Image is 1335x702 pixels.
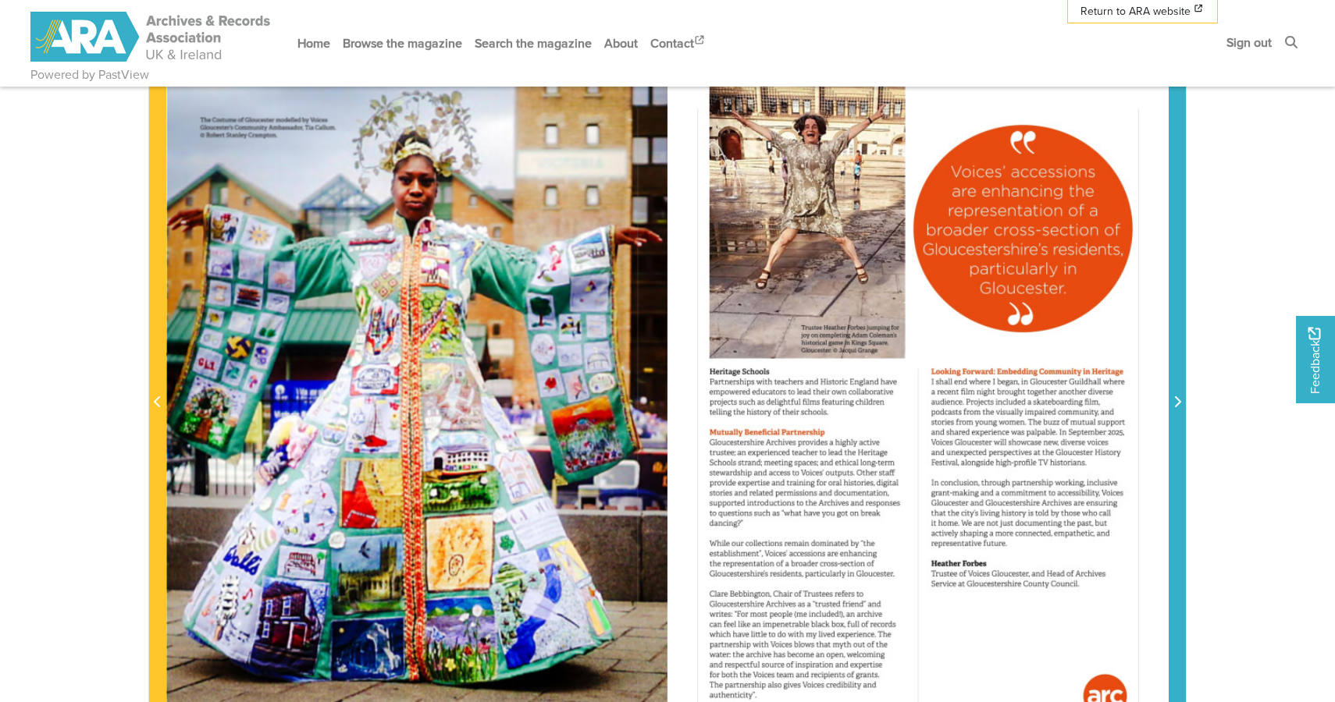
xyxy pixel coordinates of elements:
[1296,316,1335,403] a: Would you like to provide feedback?
[598,23,644,64] a: About
[30,12,272,62] img: ARA - ARC Magazine | Powered by PastView
[1080,3,1191,19] span: Return to ARA website
[468,23,598,64] a: Search the magazine
[1305,328,1324,394] span: Feedback
[336,23,468,64] a: Browse the magazine
[644,23,713,64] a: Contact
[30,66,149,84] a: Powered by PastView
[291,23,336,64] a: Home
[1220,22,1278,63] a: Sign out
[30,3,272,71] a: ARA - ARC Magazine | Powered by PastView logo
